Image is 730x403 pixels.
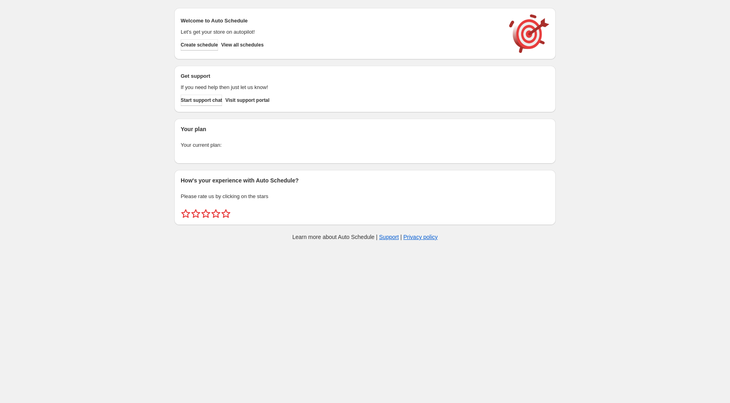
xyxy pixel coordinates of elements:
p: Your current plan: [181,141,549,149]
span: Start support chat [181,97,222,103]
button: Create schedule [181,39,218,51]
span: Visit support portal [225,97,269,103]
span: Create schedule [181,42,218,48]
a: Privacy policy [404,234,438,240]
h2: Get support [181,72,501,80]
a: Visit support portal [225,95,269,106]
p: If you need help then just let us know! [181,83,501,91]
p: Please rate us by clicking on the stars [181,192,549,200]
h2: Welcome to Auto Schedule [181,17,501,25]
p: Learn more about Auto Schedule | | [292,233,438,241]
span: View all schedules [221,42,264,48]
a: Support [379,234,399,240]
h2: Your plan [181,125,549,133]
a: Start support chat [181,95,222,106]
p: Let's get your store on autopilot! [181,28,501,36]
h2: How's your experience with Auto Schedule? [181,176,549,184]
button: View all schedules [221,39,264,51]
